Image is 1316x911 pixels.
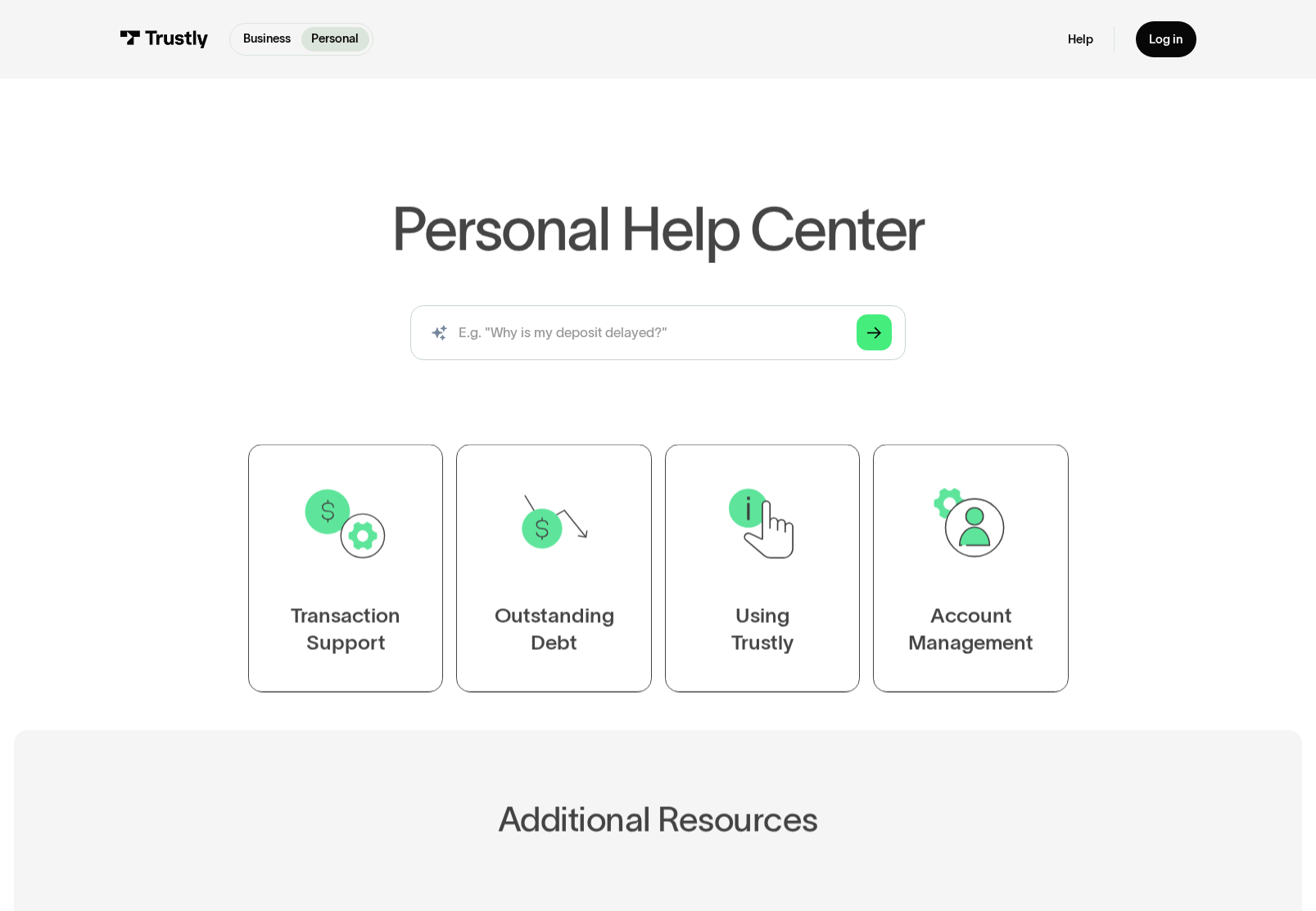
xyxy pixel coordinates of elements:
[291,602,400,656] div: Transaction Support
[456,444,651,692] a: OutstandingDebt
[243,30,291,48] p: Business
[410,305,906,360] form: Search
[311,30,359,48] p: Personal
[494,602,613,656] div: Outstanding Debt
[248,444,443,692] a: TransactionSupport
[410,305,906,360] input: search
[873,444,1068,692] a: AccountManagement
[665,444,860,692] a: UsingTrustly
[120,30,209,49] img: Trustly Logo
[1068,32,1093,47] a: Help
[162,801,1153,838] h2: Additional Resources
[908,602,1033,656] div: Account Management
[233,27,301,52] a: Business
[391,200,925,259] h1: Personal Help Center
[301,27,369,52] a: Personal
[731,602,794,656] div: Using Trustly
[1136,21,1196,57] a: Log in
[1149,32,1183,47] div: Log in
